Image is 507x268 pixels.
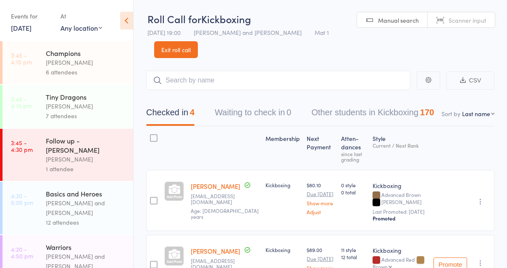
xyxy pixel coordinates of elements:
div: Advanced Brown [373,192,427,206]
div: Next Payment [303,130,338,166]
a: 3:45 -4:30 pmFollow up - [PERSON_NAME][PERSON_NAME]1 attendee [3,129,133,181]
a: [PERSON_NAME] [191,247,240,255]
span: [DATE] 19:00 [147,28,181,37]
div: Kickboxing [373,246,427,255]
div: 0 [286,108,291,117]
div: Champions [46,48,126,58]
span: 0 total [341,188,366,196]
small: Last Promoted: [DATE] [373,209,427,215]
div: Membership [262,130,303,166]
a: Adjust [307,209,334,215]
div: Follow up - [PERSON_NAME] [46,136,126,154]
div: 12 attendees [46,218,126,227]
div: Kickboxing [265,246,300,253]
a: 3:45 -4:15 pmChampions[PERSON_NAME]6 attendees [3,41,133,84]
div: Events for [11,9,52,23]
input: Search by name [146,71,410,90]
div: At [60,9,102,23]
div: Kickboxing [373,181,427,190]
small: Due [DATE] [307,191,334,197]
small: garyjenkins1973@hotmail.com [191,193,259,205]
time: 3:45 - 4:15 pm [11,52,32,65]
div: Current / Next Rank [373,143,427,148]
a: [PERSON_NAME] [191,182,240,191]
div: 4 [190,108,194,117]
span: Scanner input [449,16,486,24]
div: [PERSON_NAME] and [PERSON_NAME] [46,198,126,218]
div: [PERSON_NAME] [46,101,126,111]
div: Basics and Heroes [46,189,126,198]
time: 3:45 - 4:30 pm [11,139,33,153]
span: [PERSON_NAME] and [PERSON_NAME] [194,28,302,37]
span: 11 style [341,246,366,253]
div: Style [369,130,430,166]
span: 12 total [341,253,366,260]
div: Promoted [373,215,427,222]
div: Tiny Dragons [46,92,126,101]
span: Kickboxing [201,12,251,26]
div: [PERSON_NAME] [46,154,126,164]
span: 0 style [341,181,366,188]
div: Last name [462,109,490,118]
a: [DATE] [11,23,32,32]
div: since last grading [341,151,366,162]
time: 3:45 - 4:15 pm [11,96,32,109]
span: Manual search [378,16,419,24]
div: [PERSON_NAME] [46,58,126,67]
div: 170 [420,108,434,117]
time: 4:20 - 5:05 pm [11,192,33,206]
a: Show more [307,200,334,206]
button: Waiting to check in0 [215,103,291,126]
button: Other students in Kickboxing170 [311,103,434,126]
span: Mat 1 [315,28,329,37]
a: Exit roll call [154,41,198,58]
div: Atten­dances [338,130,369,166]
time: 4:20 - 4:50 pm [11,246,33,259]
button: CSV [447,72,494,90]
span: [PERSON_NAME] [381,198,422,205]
label: Sort by [441,109,460,118]
small: Due [DATE] [307,256,334,262]
a: 4:20 -5:05 pmBasics and Heroes[PERSON_NAME] and [PERSON_NAME]12 attendees [3,182,133,234]
div: Warriors [46,242,126,252]
div: Kickboxing [265,181,300,188]
div: 1 attendee [46,164,126,174]
div: 6 attendees [46,67,126,77]
div: 7 attendees [46,111,126,121]
div: Any location [60,23,102,32]
button: Checked in4 [146,103,194,126]
div: $80.10 [307,181,334,215]
a: 3:45 -4:15 pmTiny Dragons[PERSON_NAME]7 attendees [3,85,133,128]
span: Age: [DEMOGRAPHIC_DATA] years [191,207,259,220]
span: Roll Call for [147,12,201,26]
